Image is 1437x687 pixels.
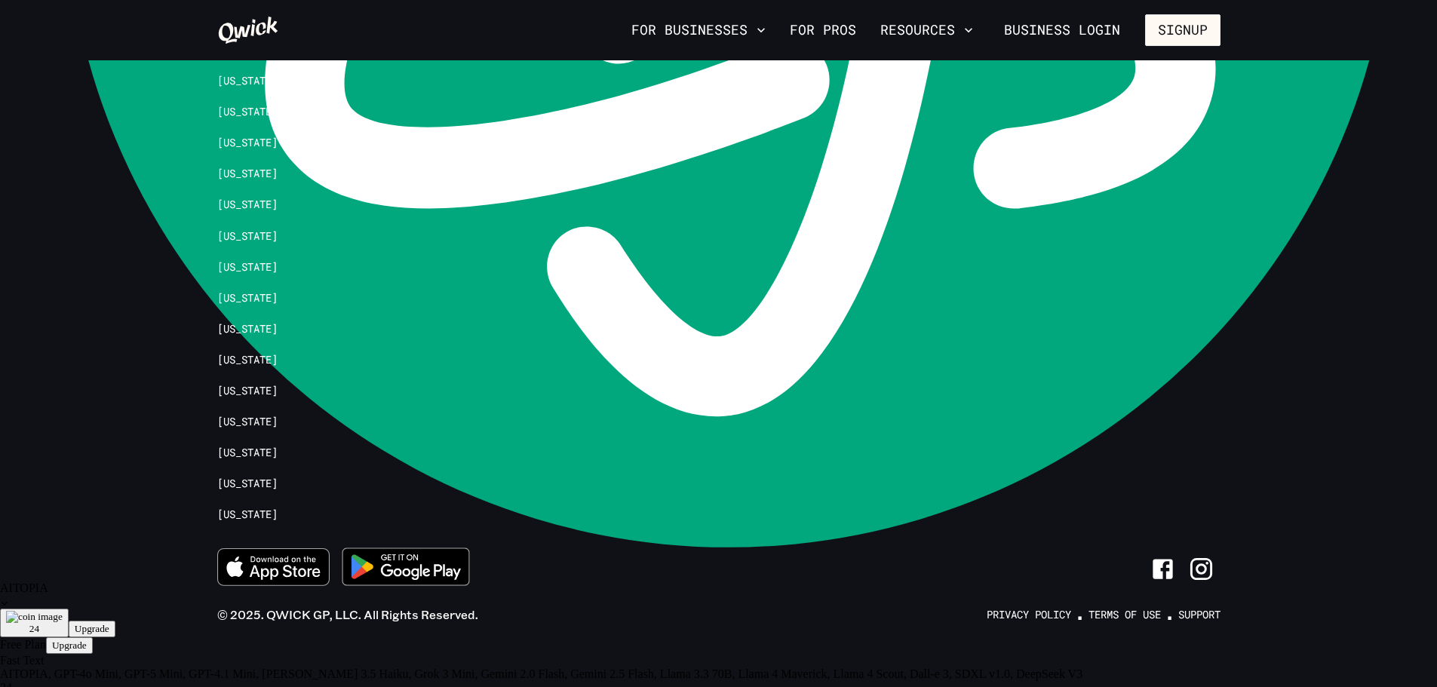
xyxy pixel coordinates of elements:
[217,260,278,274] a: [US_STATE]
[217,229,278,244] a: [US_STATE]
[217,136,278,150] a: [US_STATE]
[991,14,1133,46] a: Business Login
[217,105,278,119] a: [US_STATE]
[1088,608,1161,622] a: Terms of Use
[6,623,63,635] div: 24
[1145,14,1221,46] button: Signup
[784,17,862,43] a: For Pros
[217,322,278,336] a: [US_STATE]
[217,446,278,460] a: [US_STATE]
[874,17,979,43] button: Resources
[217,74,278,88] a: [US_STATE]
[1077,599,1082,630] span: ·
[6,611,63,623] img: coin image
[1182,550,1221,588] a: Link to Instagram
[217,384,278,398] a: [US_STATE]
[1144,550,1182,588] a: Link to Facebook
[217,415,278,429] a: [US_STATE]
[69,621,115,637] button: Upgrade
[217,508,278,522] a: [US_STATE]
[217,198,278,212] a: [US_STATE]
[217,607,478,622] span: © 2025. QWICK GP, LLC. All Rights Reserved.
[987,608,1071,622] a: Privacy Policy
[1178,608,1221,622] a: Support
[217,291,278,305] a: [US_STATE]
[217,477,278,491] a: [US_STATE]
[217,353,278,367] a: [US_STATE]
[625,17,772,43] button: For Businesses
[1167,599,1172,630] span: ·
[217,167,278,181] a: [US_STATE]
[46,637,93,654] button: Upgrade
